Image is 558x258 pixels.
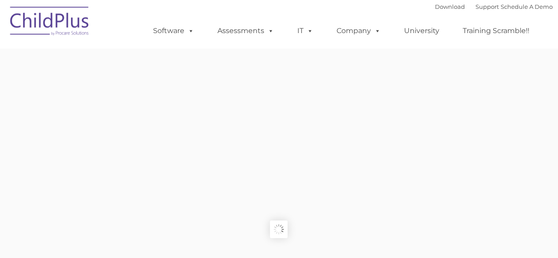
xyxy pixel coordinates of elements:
[501,3,553,10] a: Schedule A Demo
[476,3,499,10] a: Support
[209,22,283,40] a: Assessments
[6,0,94,45] img: ChildPlus by Procare Solutions
[454,22,538,40] a: Training Scramble!!
[288,22,322,40] a: IT
[435,3,465,10] a: Download
[395,22,448,40] a: University
[435,3,553,10] font: |
[144,22,203,40] a: Software
[328,22,389,40] a: Company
